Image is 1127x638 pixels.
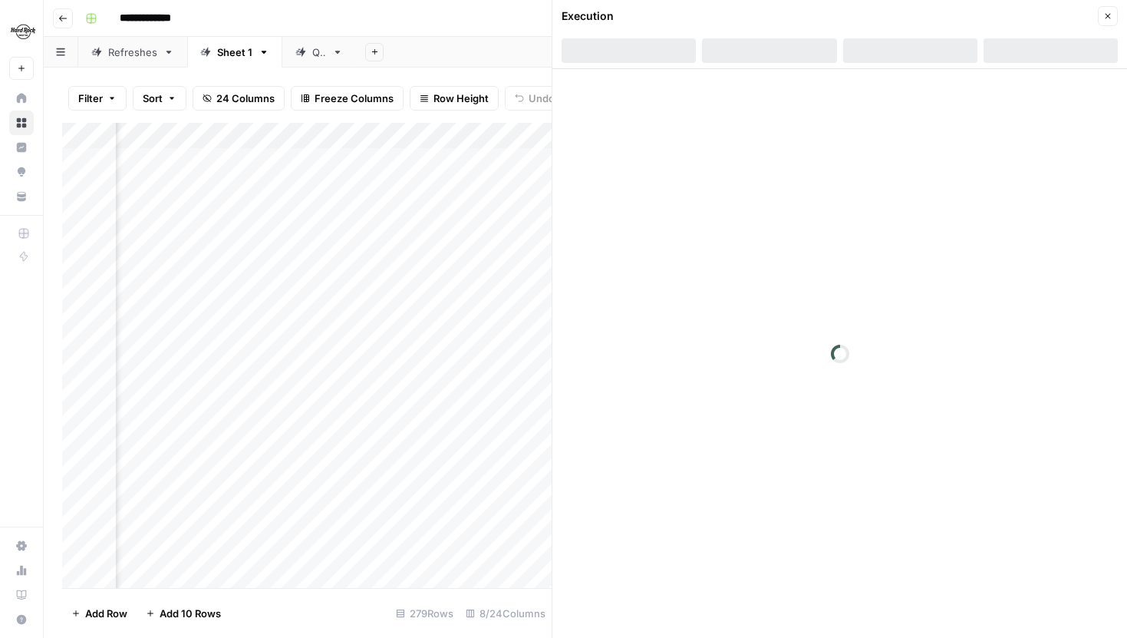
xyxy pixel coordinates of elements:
div: 279 Rows [390,601,460,626]
img: Hard Rock Digital Logo [9,18,37,45]
div: Sheet 1 [217,45,252,60]
a: Your Data [9,184,34,209]
button: 24 Columns [193,86,285,111]
a: Usage [9,558,34,583]
span: Add 10 Rows [160,606,221,621]
a: Sheet 1 [187,37,282,68]
a: Learning Hub [9,583,34,607]
button: Freeze Columns [291,86,404,111]
a: Insights [9,135,34,160]
button: Sort [133,86,186,111]
a: Browse [9,111,34,135]
span: 24 Columns [216,91,275,106]
a: QA [282,37,356,68]
button: Add 10 Rows [137,601,230,626]
span: Row Height [433,91,489,106]
button: Help + Support [9,607,34,632]
span: Freeze Columns [315,91,394,106]
a: Opportunities [9,160,34,184]
div: 8/24 Columns [460,601,552,626]
a: Home [9,86,34,111]
div: Refreshes [108,45,157,60]
div: Execution [562,8,614,24]
button: Filter [68,86,127,111]
button: Workspace: Hard Rock Digital [9,12,34,51]
span: Undo [529,91,555,106]
button: Row Height [410,86,499,111]
button: Add Row [62,601,137,626]
a: Settings [9,534,34,558]
span: Filter [78,91,103,106]
a: Refreshes [78,37,187,68]
div: QA [312,45,326,60]
span: Sort [143,91,163,106]
span: Add Row [85,606,127,621]
button: Undo [505,86,565,111]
